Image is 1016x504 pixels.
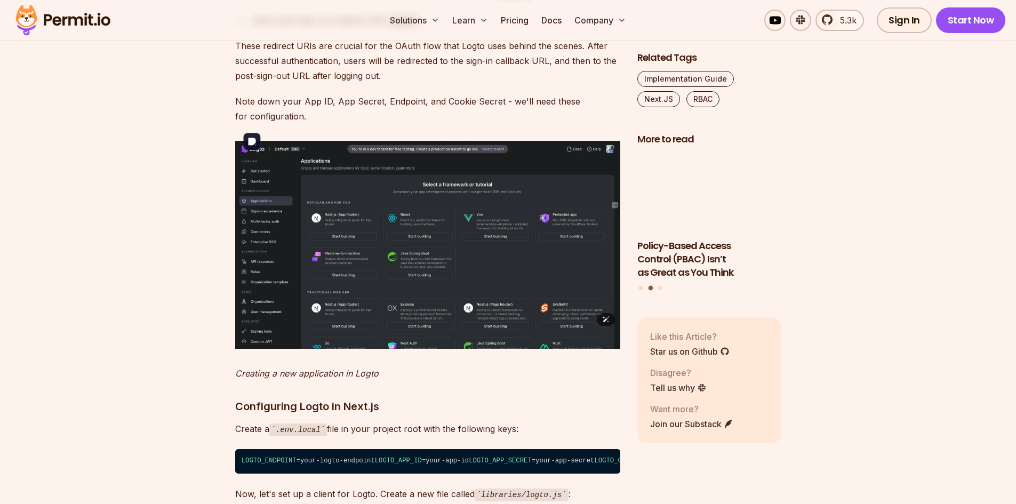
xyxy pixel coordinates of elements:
[877,7,932,33] a: Sign In
[235,368,379,379] em: Creating a new application in Logto
[650,330,730,343] p: Like this Article?
[235,94,620,124] p: Note down your App ID, App Secret, Endpoint, and Cookie Secret - we'll need these for configuration.
[637,239,781,279] h3: Policy-Based Access Control (PBAC) Isn’t as Great as You Think
[235,38,620,83] p: These redirect URIs are crucial for the OAuth flow that Logto uses behind the scenes. After succe...
[637,91,680,107] a: Next.JS
[637,153,781,279] li: 2 of 3
[639,286,643,290] button: Go to slide 1
[658,286,662,290] button: Go to slide 3
[637,51,781,65] h2: Related Tags
[375,457,422,465] span: LOGTO_APP_ID
[242,457,297,465] span: LOGTO_ENDPOINT
[650,403,733,415] p: Want more?
[235,398,620,415] h3: Configuring Logto in Next.js
[936,7,1006,33] a: Start Now
[650,345,730,358] a: Star us on Github
[537,10,566,31] a: Docs
[469,457,532,465] span: LOGTO_APP_SECRET
[11,2,115,38] img: Permit logo
[637,153,781,234] img: Policy-Based Access Control (PBAC) Isn’t as Great as You Think
[235,486,620,502] p: Now, let's set up a client for Logto. Create a new file called :
[448,10,492,31] button: Learn
[235,449,620,474] code: =your-logto-endpoint =your-app-id =your-app-secret =your-cookie-secret =
[648,286,653,291] button: Go to slide 2
[637,153,781,292] div: Posts
[570,10,630,31] button: Company
[650,366,707,379] p: Disagree?
[497,10,533,31] a: Pricing
[475,489,569,501] code: libraries/logto.js
[650,418,733,430] a: Join our Substack
[386,10,444,31] button: Solutions
[815,10,864,31] a: 5.3k
[686,91,719,107] a: RBAC
[637,133,781,146] h2: More to read
[235,141,620,348] img: image.png
[834,14,857,27] span: 5.3k
[235,421,620,437] p: Create a file in your project root with the following keys:
[269,423,327,436] code: .env.local
[637,71,734,87] a: Implementation Guide
[650,381,707,394] a: Tell us why
[594,457,669,465] span: LOGTO_COOKIE_SECRET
